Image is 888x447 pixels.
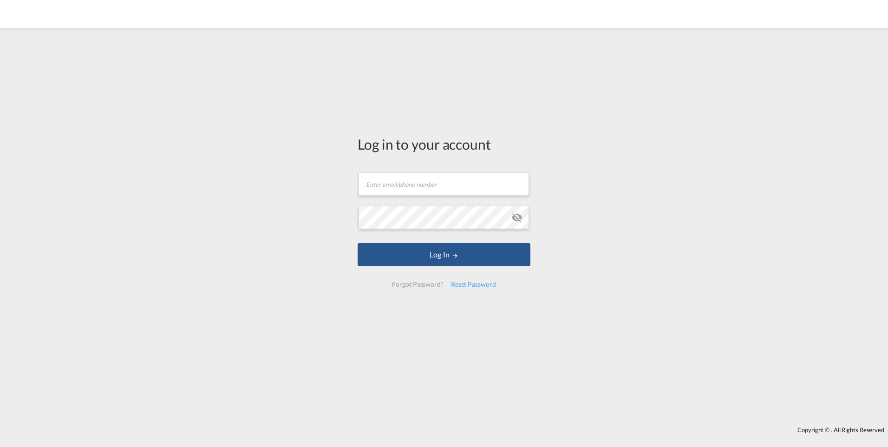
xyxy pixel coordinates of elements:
div: Log in to your account [358,134,530,154]
md-icon: icon-eye-off [511,212,522,223]
div: Forgot Password? [388,276,447,293]
button: LOGIN [358,243,530,266]
input: Enter email/phone number [359,172,529,196]
div: Reset Password [447,276,500,293]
